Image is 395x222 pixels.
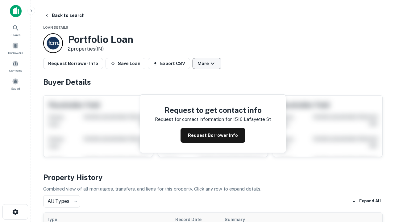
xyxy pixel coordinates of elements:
button: Expand All [350,197,383,206]
button: Back to search [42,10,87,21]
button: Save Loan [106,58,145,69]
img: capitalize-icon.png [10,5,22,17]
p: 2 properties (IN) [68,45,133,53]
a: Saved [2,76,29,92]
p: Request for contact information for [155,116,232,123]
a: Borrowers [2,40,29,56]
span: Saved [11,86,20,91]
h3: Portfolio Loan [68,34,133,45]
div: All Types [43,195,80,208]
button: Request Borrower Info [181,128,245,143]
button: Export CSV [148,58,190,69]
span: Borrowers [8,50,23,55]
a: Search [2,22,29,39]
p: 1516 lafayette st [233,116,271,123]
iframe: Chat Widget [364,173,395,202]
span: Contacts [9,68,22,73]
span: Search [10,32,21,37]
h4: Request to get contact info [155,105,271,116]
p: Combined view of all mortgages, transfers, and liens for this property. Click any row to expand d... [43,185,383,193]
h4: Property History [43,172,383,183]
a: Contacts [2,58,29,74]
button: Request Borrower Info [43,58,103,69]
h4: Buyer Details [43,76,383,88]
button: More [193,58,221,69]
span: Loan Details [43,26,68,29]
